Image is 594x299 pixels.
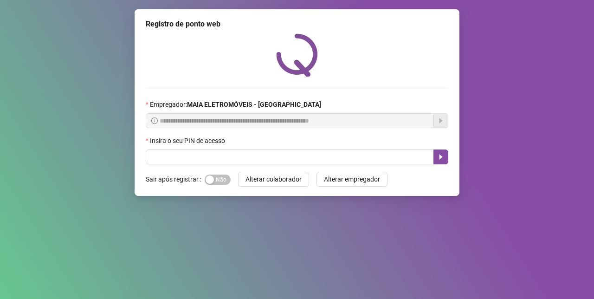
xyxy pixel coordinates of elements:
span: info-circle [151,117,158,124]
span: caret-right [437,153,445,161]
label: Insira o seu PIN de acesso [146,136,231,146]
div: Registro de ponto web [146,19,448,30]
strong: MAIA ELETROMÓVEIS - [GEOGRAPHIC_DATA] [187,101,321,108]
img: QRPoint [276,33,318,77]
span: Alterar colaborador [245,174,302,184]
button: Alterar empregador [316,172,387,187]
button: Alterar colaborador [238,172,309,187]
span: Empregador : [150,99,321,110]
span: Alterar empregador [324,174,380,184]
label: Sair após registrar [146,172,205,187]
